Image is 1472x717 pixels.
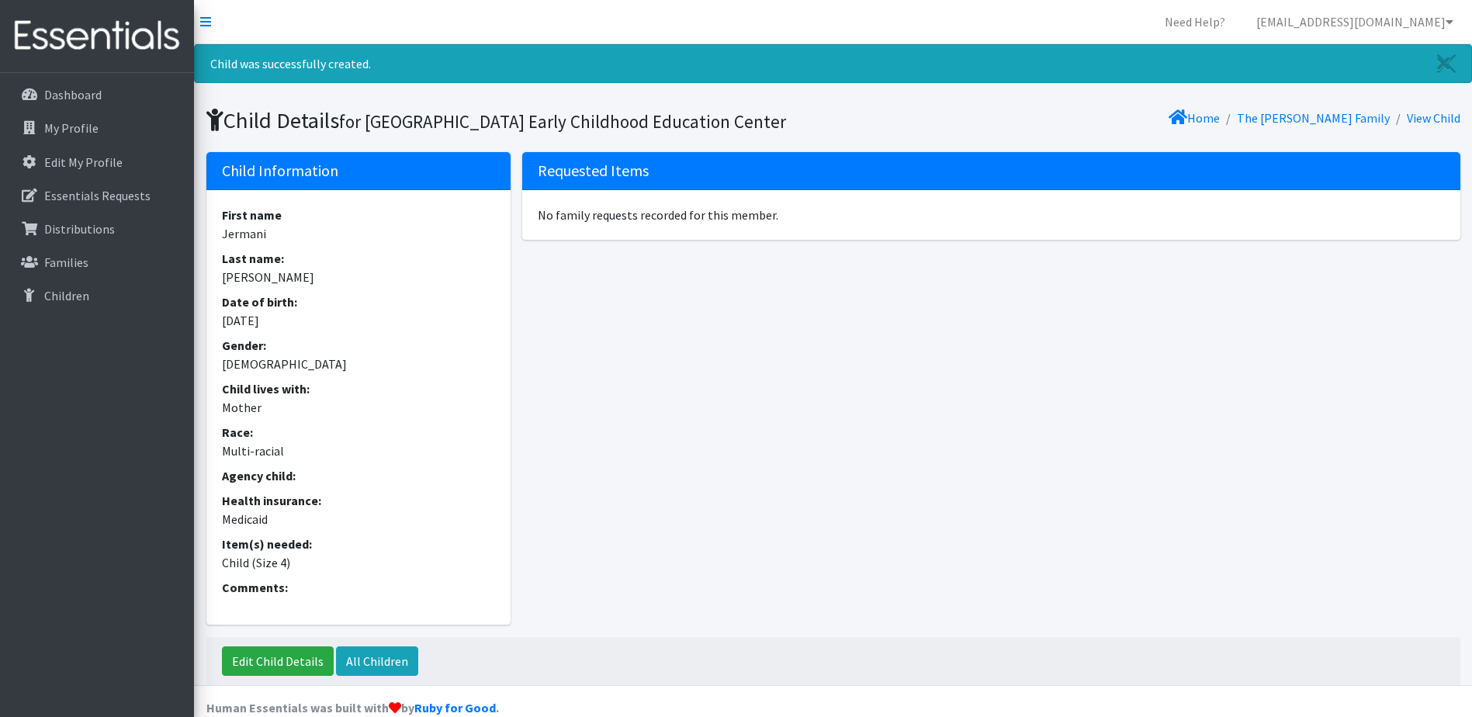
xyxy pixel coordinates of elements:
[522,152,1460,190] h5: Requested Items
[222,553,496,572] dd: Child (Size 4)
[222,646,334,676] a: Edit Child Details
[222,442,496,460] dd: Multi-racial
[6,79,188,110] a: Dashboard
[44,255,88,270] p: Families
[1237,110,1390,126] a: The [PERSON_NAME] Family
[6,247,188,278] a: Families
[222,423,496,442] dt: Race:
[339,110,786,133] small: for [GEOGRAPHIC_DATA] Early Childhood Education Center
[44,188,151,203] p: Essentials Requests
[44,87,102,102] p: Dashboard
[222,466,496,485] dt: Agency child:
[222,311,496,330] dd: [DATE]
[222,293,496,311] dt: Date of birth:
[194,44,1472,83] div: Child was successfully created.
[222,510,496,528] dd: Medicaid
[222,398,496,417] dd: Mother
[1422,45,1471,82] a: Close
[222,268,496,286] dd: [PERSON_NAME]
[222,224,496,243] dd: Jermani
[6,213,188,244] a: Distributions
[222,379,496,398] dt: Child lives with:
[1407,110,1460,126] a: View Child
[222,491,496,510] dt: Health insurance:
[222,355,496,373] dd: [DEMOGRAPHIC_DATA]
[6,280,188,311] a: Children
[206,700,499,715] strong: Human Essentials was built with by .
[44,288,89,303] p: Children
[222,336,496,355] dt: Gender:
[6,180,188,211] a: Essentials Requests
[1169,110,1220,126] a: Home
[1244,6,1466,37] a: [EMAIL_ADDRESS][DOMAIN_NAME]
[44,154,123,170] p: Edit My Profile
[44,120,99,136] p: My Profile
[6,113,188,144] a: My Profile
[222,578,496,597] dt: Comments:
[1152,6,1238,37] a: Need Help?
[222,206,496,224] dt: First name
[414,700,496,715] a: Ruby for Good
[6,10,188,62] img: HumanEssentials
[336,646,418,676] a: All Children
[222,249,496,268] dt: Last name:
[206,107,828,134] h1: Child Details
[522,190,1460,240] div: No family requests recorded for this member.
[222,535,496,553] dt: Item(s) needed:
[206,152,511,190] h5: Child Information
[44,221,115,237] p: Distributions
[6,147,188,178] a: Edit My Profile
